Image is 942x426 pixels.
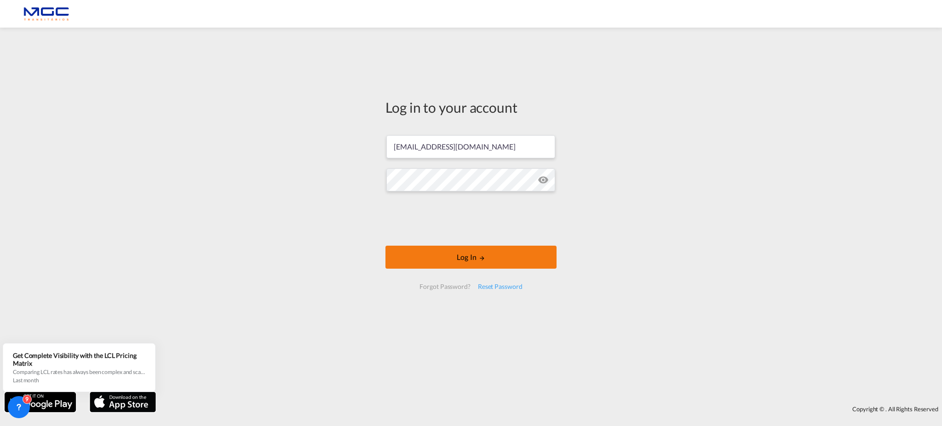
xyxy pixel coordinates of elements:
[416,278,474,295] div: Forgot Password?
[401,201,541,236] iframe: reCAPTCHA
[14,4,76,24] img: 92835000d1c111ee8b33af35afdd26c7.png
[474,278,526,295] div: Reset Password
[386,135,555,158] input: Enter email/phone number
[4,391,77,413] img: google.png
[385,98,557,117] div: Log in to your account
[538,174,549,185] md-icon: icon-eye-off
[89,391,157,413] img: apple.png
[385,246,557,269] button: LOGIN
[161,401,942,417] div: Copyright © . All Rights Reserved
